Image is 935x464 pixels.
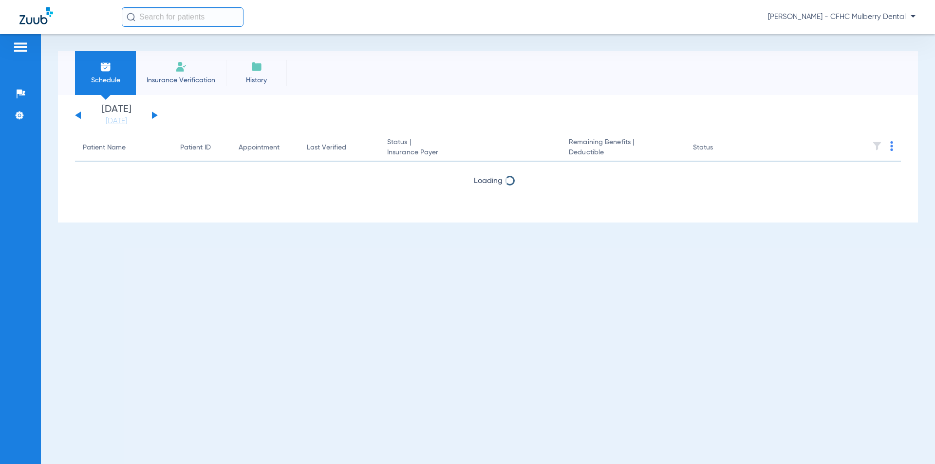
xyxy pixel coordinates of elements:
[890,141,893,151] img: group-dot-blue.svg
[474,177,503,185] span: Loading
[569,148,677,158] span: Deductible
[561,134,685,162] th: Remaining Benefits |
[239,143,280,153] div: Appointment
[251,61,262,73] img: History
[307,143,372,153] div: Last Verified
[307,143,346,153] div: Last Verified
[768,12,916,22] span: [PERSON_NAME] - CFHC Mulberry Dental
[180,143,223,153] div: Patient ID
[122,7,243,27] input: Search for patients
[872,141,882,151] img: filter.svg
[100,61,112,73] img: Schedule
[83,143,165,153] div: Patient Name
[233,75,280,85] span: History
[82,75,129,85] span: Schedule
[685,134,751,162] th: Status
[239,143,291,153] div: Appointment
[83,143,126,153] div: Patient Name
[13,41,28,53] img: hamburger-icon
[127,13,135,21] img: Search Icon
[175,61,187,73] img: Manual Insurance Verification
[180,143,211,153] div: Patient ID
[19,7,53,24] img: Zuub Logo
[143,75,219,85] span: Insurance Verification
[87,105,146,126] li: [DATE]
[379,134,561,162] th: Status |
[87,116,146,126] a: [DATE]
[387,148,553,158] span: Insurance Payer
